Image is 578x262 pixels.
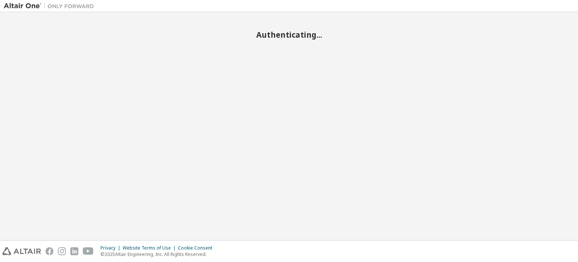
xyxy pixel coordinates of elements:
[178,245,217,251] div: Cookie Consent
[70,247,78,255] img: linkedin.svg
[100,251,217,257] p: © 2025 Altair Engineering, Inc. All Rights Reserved.
[46,247,53,255] img: facebook.svg
[123,245,178,251] div: Website Terms of Use
[100,245,123,251] div: Privacy
[4,2,98,10] img: Altair One
[4,30,574,40] h2: Authenticating...
[58,247,66,255] img: instagram.svg
[2,247,41,255] img: altair_logo.svg
[83,247,94,255] img: youtube.svg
